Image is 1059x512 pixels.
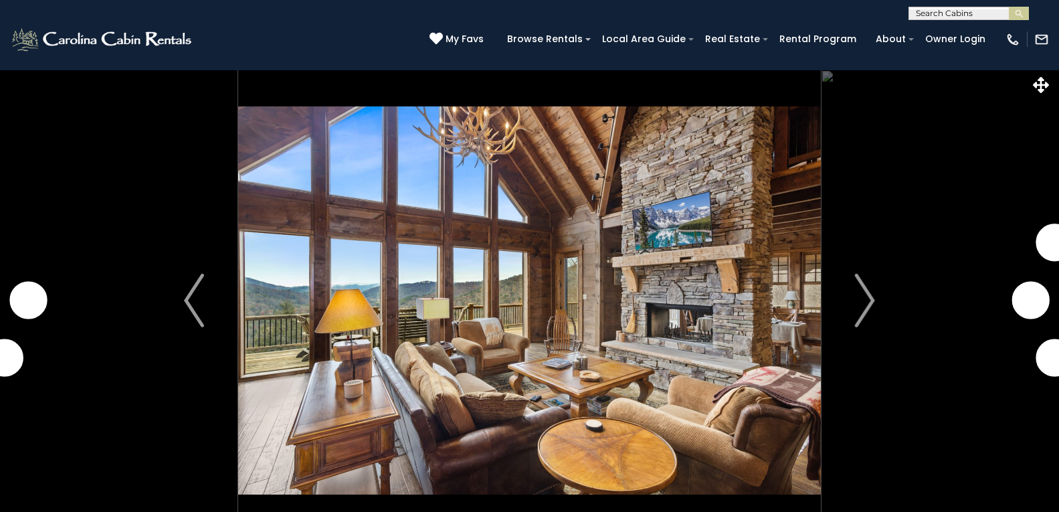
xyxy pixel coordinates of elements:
img: phone-regular-white.png [1005,32,1020,47]
a: My Favs [429,32,487,47]
img: arrow [184,274,204,327]
a: Browse Rentals [500,29,589,50]
a: Rental Program [773,29,863,50]
img: mail-regular-white.png [1034,32,1049,47]
img: White-1-2.png [10,26,195,53]
a: Real Estate [698,29,767,50]
img: arrow [855,274,875,327]
a: Owner Login [919,29,992,50]
a: About [869,29,912,50]
a: Local Area Guide [595,29,692,50]
span: My Favs [446,32,484,46]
